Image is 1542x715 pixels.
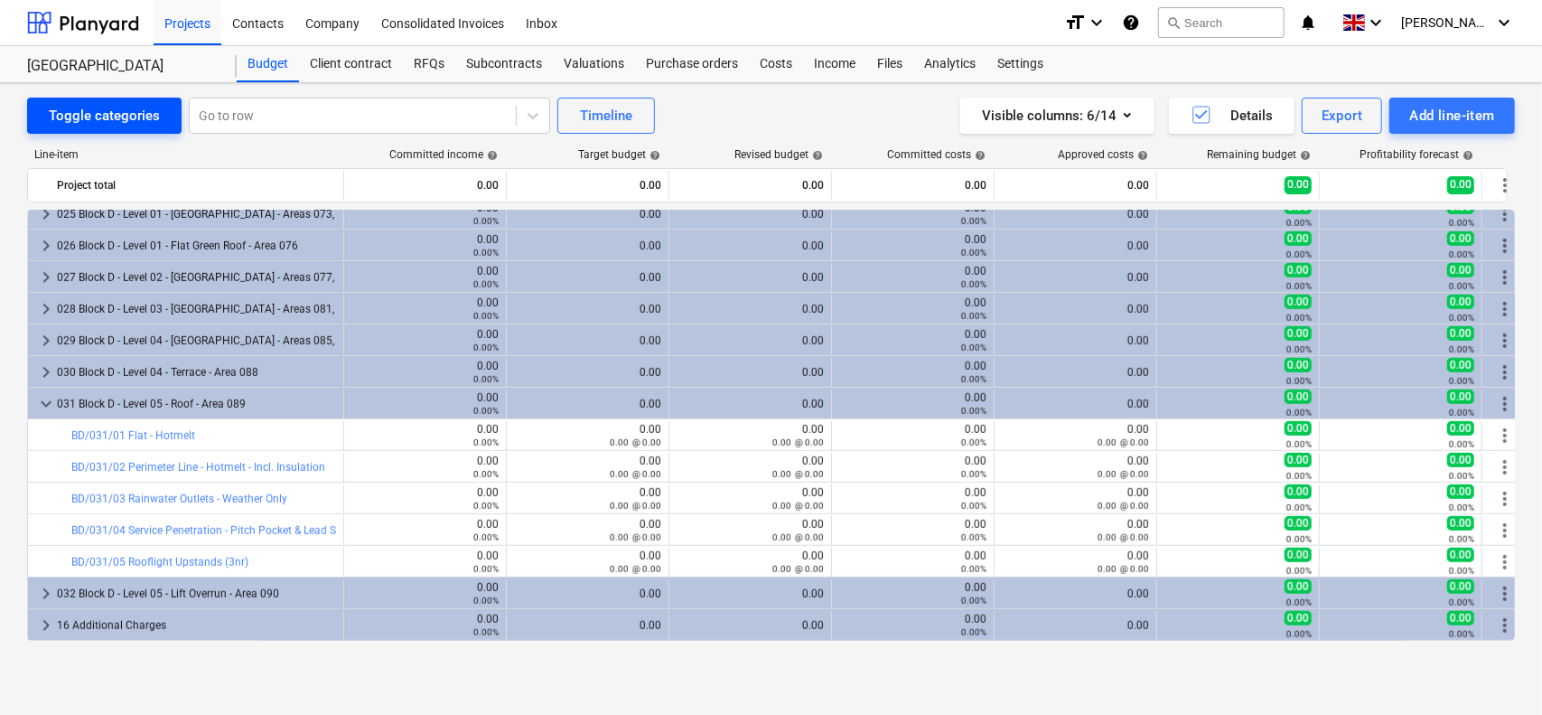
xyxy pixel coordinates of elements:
div: 028 Block D - Level 03 - [GEOGRAPHIC_DATA] - Areas 081, 082, 083 & 084 [57,295,336,324]
small: 0.00% [473,406,499,416]
small: 0.00% [961,248,986,258]
small: 0.00% [1449,249,1474,259]
div: 0.00 [1002,455,1149,480]
i: notifications [1299,12,1317,33]
div: [GEOGRAPHIC_DATA] [27,57,215,76]
small: 0.00% [1286,249,1312,259]
span: More actions [1494,425,1516,447]
div: 0.00 [351,423,499,448]
span: help [646,150,660,161]
small: 0.00 @ 0.00 [772,532,824,542]
button: Add line-item [1389,98,1515,134]
span: More actions [1494,615,1516,636]
small: 0.00% [961,216,986,226]
a: Budget [237,46,299,82]
small: 0.00% [1286,218,1312,228]
div: 16 Additional Charges [57,611,336,640]
a: RFQs [403,46,455,82]
div: Export [1322,104,1363,127]
small: 0.00 @ 0.00 [610,501,661,511]
small: 0.00% [1449,408,1474,418]
div: 0.00 [677,619,824,632]
small: 0.00% [1286,344,1312,354]
div: 0.00 [839,171,986,200]
span: 0.00 [1285,295,1312,309]
span: 0.00 [1285,611,1312,626]
small: 0.00% [961,596,986,606]
div: Purchase orders [635,46,749,82]
small: 0.00% [961,469,986,479]
div: Remaining budget [1207,148,1311,161]
span: More actions [1494,267,1516,288]
small: 0.00% [473,216,499,226]
span: help [483,150,498,161]
div: 0.00 [677,240,824,252]
small: 0.00% [1286,471,1312,481]
div: 0.00 [677,518,824,543]
small: 0.00% [1286,376,1312,386]
div: 0.00 [1002,271,1149,284]
div: 0.00 [351,550,499,575]
span: 0.00 [1285,326,1312,341]
a: Income [803,46,866,82]
div: 0.00 [514,423,661,448]
small: 0.00% [473,374,499,384]
a: Costs [749,46,803,82]
div: 0.00 [839,550,986,575]
div: Project total [57,171,336,200]
div: 0.00 [1002,398,1149,410]
iframe: Chat Widget [1452,628,1542,715]
div: 0.00 [677,334,824,347]
div: 0.00 [514,398,661,410]
span: keyboard_arrow_right [35,235,57,257]
div: 0.00 [839,296,986,322]
span: 0.00 [1447,295,1474,309]
span: More actions [1494,362,1516,383]
small: 0.00 @ 0.00 [772,469,824,479]
span: help [1296,150,1311,161]
div: Target budget [578,148,660,161]
div: Timeline [580,104,632,127]
div: 0.00 [839,391,986,417]
div: 0.00 [677,366,824,379]
span: More actions [1494,298,1516,320]
div: 0.00 [351,391,499,417]
div: 0.00 [839,613,986,638]
div: 0.00 [514,486,661,512]
i: keyboard_arrow_down [1086,12,1107,33]
button: Details [1169,98,1294,134]
small: 0.00 @ 0.00 [1098,532,1149,542]
div: 0.00 [677,486,824,512]
span: More actions [1494,488,1516,510]
div: 0.00 [677,423,824,448]
small: 0.00% [1286,408,1312,418]
div: 0.00 [514,334,661,347]
div: Analytics [913,46,986,82]
small: 0.00 @ 0.00 [1098,564,1149,574]
span: More actions [1494,456,1516,478]
small: 0.00% [1449,344,1474,354]
div: 0.00 [1002,208,1149,221]
button: Search [1158,7,1285,38]
small: 0.00% [473,469,499,479]
small: 0.00 @ 0.00 [772,564,824,574]
div: Revised budget [734,148,823,161]
small: 0.00 @ 0.00 [610,469,661,479]
small: 0.00% [1286,439,1312,449]
span: 0.00 [1447,326,1474,341]
span: 0.00 [1285,516,1312,531]
span: 0.00 [1447,579,1474,594]
div: Committed costs [887,148,986,161]
small: 0.00% [1449,503,1474,513]
span: 0.00 [1447,516,1474,531]
div: 0.00 [351,296,499,322]
div: 0.00 [1002,588,1149,600]
div: 0.00 [677,398,824,410]
span: More actions [1494,203,1516,225]
div: 027 Block D - Level 02 - [GEOGRAPHIC_DATA] - Areas 077, 078, 079 & 080 [57,263,336,292]
div: 0.00 [351,360,499,385]
button: Timeline [557,98,655,134]
div: 025 Block D - Level 01 - [GEOGRAPHIC_DATA] - Areas 073, 074 & 075 [57,200,336,229]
